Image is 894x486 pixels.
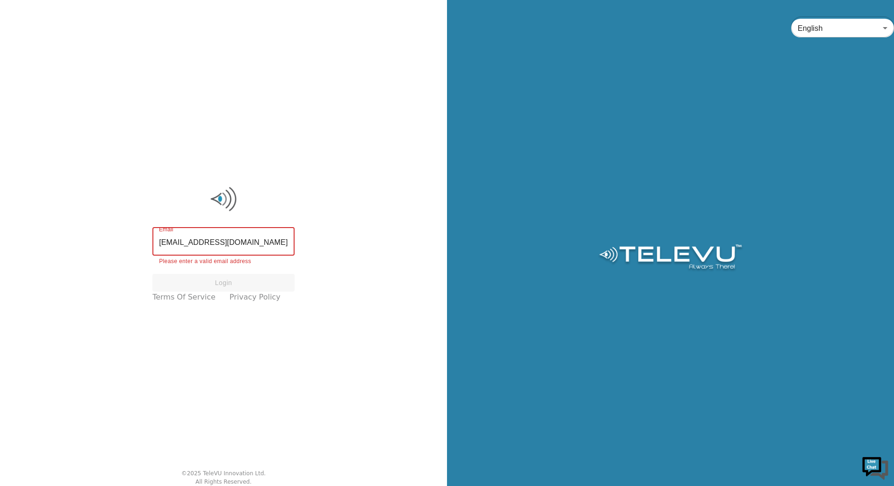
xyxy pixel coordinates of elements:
[861,453,889,481] img: Chat Widget
[181,469,266,478] div: © 2025 TeleVU Innovation Ltd.
[230,292,281,303] a: Privacy Policy
[791,15,894,41] div: English
[152,292,216,303] a: Terms of Service
[195,478,252,486] div: All Rights Reserved.
[159,257,288,266] p: Please enter a valid email address
[598,244,743,272] img: Logo
[152,185,295,213] img: Logo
